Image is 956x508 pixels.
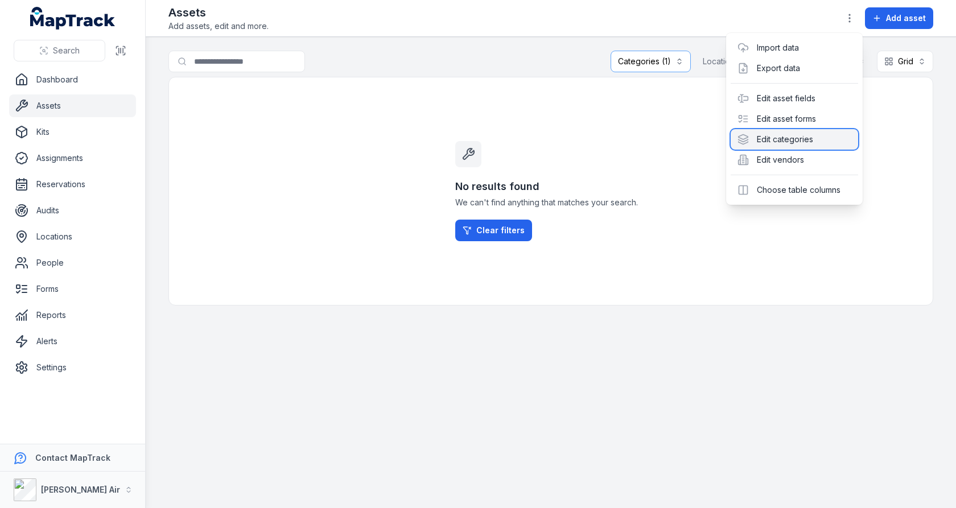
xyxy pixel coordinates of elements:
[731,58,858,79] div: Export data
[731,129,858,150] div: Edit categories
[731,109,858,129] div: Edit asset forms
[731,88,858,109] div: Edit asset fields
[731,150,858,170] div: Edit vendors
[757,42,799,53] a: Import data
[731,180,858,200] div: Choose table columns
